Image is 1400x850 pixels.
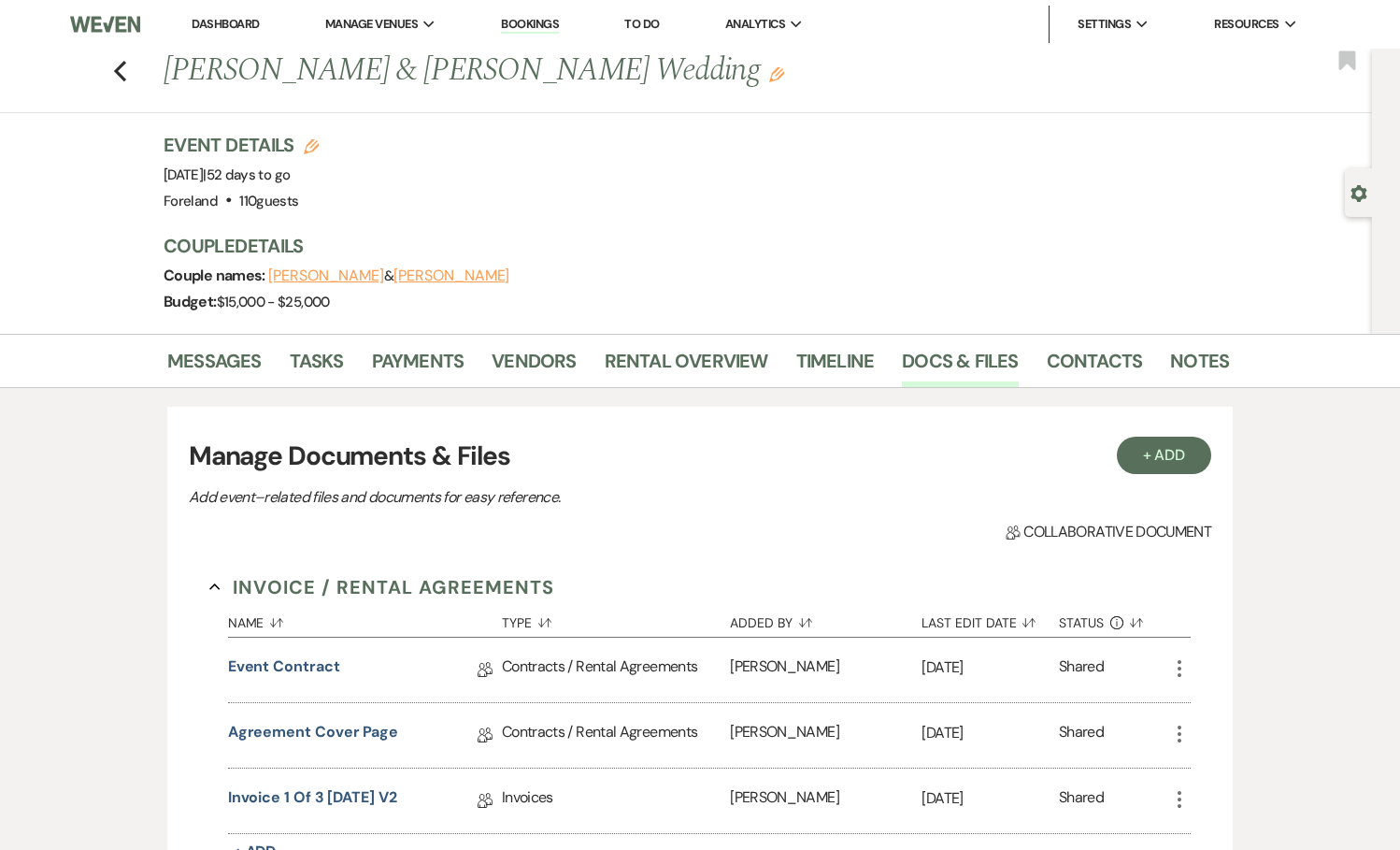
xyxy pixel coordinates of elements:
[325,15,418,34] span: Manage Venues
[207,166,291,184] span: 52 days to go
[1170,346,1229,387] a: Notes
[189,485,843,510] p: Add event–related files and documents for easy reference.
[1059,601,1168,637] button: Status
[1214,15,1279,34] span: Resources
[902,346,1018,387] a: Docs & Files
[730,703,921,768] div: [PERSON_NAME]
[228,656,340,684] a: Event Contract
[921,601,1059,637] button: Last Edit Date
[730,769,921,833] div: [PERSON_NAME]
[1117,437,1212,474] button: + Add
[605,346,768,387] a: Rental Overview
[1006,521,1211,543] span: Collaborative document
[164,233,1210,259] h3: Couple Details
[167,346,262,387] a: Messages
[268,268,384,283] button: [PERSON_NAME]
[164,292,217,311] span: Budget:
[921,721,1059,745] p: [DATE]
[372,346,464,387] a: Payments
[209,573,554,601] button: Invoice / Rental Agreements
[921,656,1059,680] p: [DATE]
[501,16,559,34] a: Bookings
[730,638,921,702] div: [PERSON_NAME]
[1078,15,1131,34] span: Settings
[70,5,140,44] img: Weven Logo
[502,601,730,637] button: Type
[228,721,398,750] a: Agreement Cover Page
[164,132,319,158] h3: Event Details
[921,786,1059,811] p: [DATE]
[502,769,730,833] div: Invoices
[492,346,576,387] a: Vendors
[228,601,502,637] button: Name
[730,601,921,637] button: Added By
[228,786,397,815] a: Invoice 1 of 3 [DATE] V2
[239,192,298,210] span: 110 guests
[1059,656,1104,684] div: Shared
[393,268,509,283] button: [PERSON_NAME]
[203,166,290,184] span: |
[164,266,268,285] span: Couple names:
[164,166,290,184] span: [DATE]
[1059,786,1104,815] div: Shared
[624,16,659,32] a: To Do
[164,49,1001,94] h1: [PERSON_NAME] & [PERSON_NAME] Wedding
[1350,183,1367,201] button: Open lead details
[217,293,330,311] span: $15,000 - $25,000
[502,703,730,768] div: Contracts / Rental Agreements
[192,16,259,32] a: Dashboard
[725,15,785,34] span: Analytics
[1059,721,1104,750] div: Shared
[189,437,1211,476] h3: Manage Documents & Files
[502,638,730,702] div: Contracts / Rental Agreements
[1059,616,1104,629] span: Status
[796,346,875,387] a: Timeline
[164,192,218,210] span: Foreland
[1047,346,1143,387] a: Contacts
[268,267,509,285] span: &
[769,65,784,82] button: Edit
[290,346,344,387] a: Tasks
